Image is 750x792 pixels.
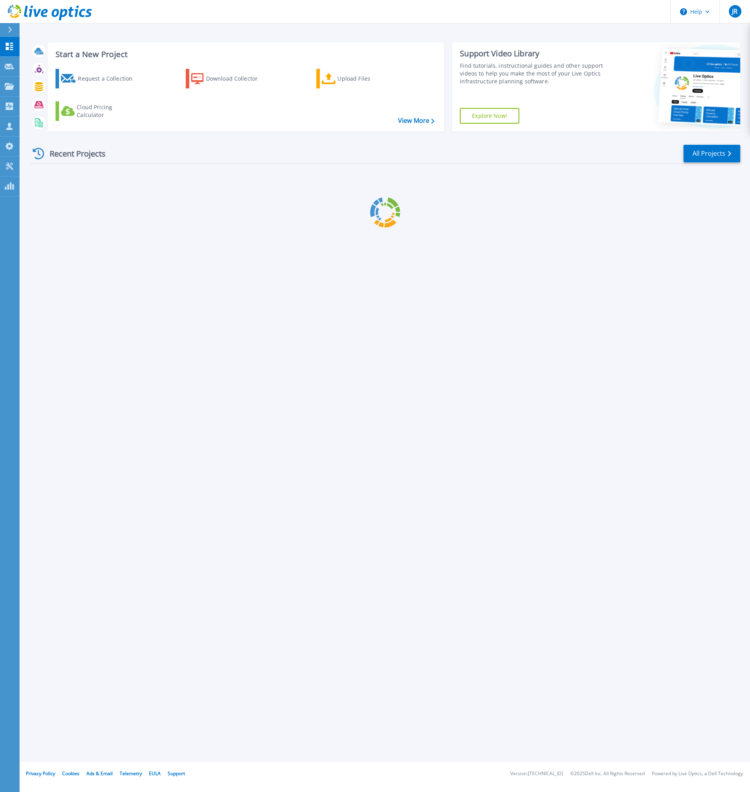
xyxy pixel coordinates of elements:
li: © 2025 Dell Inc. All Rights Reserved [570,771,645,776]
a: All Projects [684,145,740,162]
div: Support Video Library [460,49,607,59]
a: Support [168,770,185,777]
a: Privacy Policy [26,770,55,777]
li: Version: [TECHNICAL_ID] [510,771,563,776]
a: Cloud Pricing Calculator [56,101,143,121]
h3: Start a New Project [56,50,434,59]
a: View More [398,117,434,124]
div: Download Collector [206,71,269,86]
a: Download Collector [186,69,273,88]
div: Upload Files [337,71,400,86]
a: Cookies [62,770,79,777]
div: Recent Projects [30,144,116,163]
a: Request a Collection [56,69,143,88]
a: Upload Files [316,69,404,88]
div: Find tutorials, instructional guides and other support videos to help you make the most of your L... [460,62,607,85]
span: JR [732,8,737,14]
div: Cloud Pricing Calculator [77,103,139,119]
a: EULA [149,770,161,777]
a: Explore Now! [460,108,519,124]
a: Ads & Email [86,770,113,777]
div: Request a Collection [78,71,140,86]
li: Powered by Live Optics, a Dell Technology [652,771,743,776]
a: Telemetry [120,770,142,777]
